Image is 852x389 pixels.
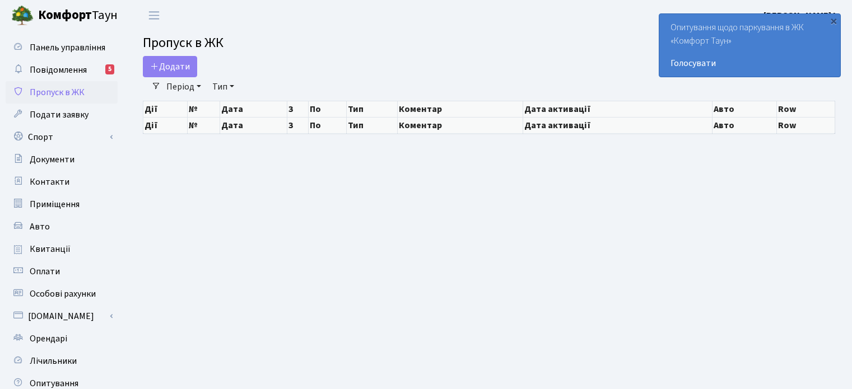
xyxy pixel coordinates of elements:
[38,6,118,25] span: Таун
[30,153,75,166] span: Документи
[143,117,188,133] th: Дії
[6,215,118,238] a: Авто
[777,101,835,117] th: Row
[30,198,80,210] span: Приміщення
[143,33,224,53] span: Пропуск в ЖК
[287,101,308,117] th: З
[220,101,287,117] th: Дата
[105,64,114,74] div: 5
[309,117,347,133] th: По
[828,15,839,26] div: ×
[6,59,118,81] a: Повідомлення5
[6,36,118,59] a: Панель управління
[6,81,118,104] a: Пропуск в ЖК
[763,10,839,22] b: [PERSON_NAME] І.
[30,221,50,233] span: Авто
[143,101,188,117] th: Дії
[30,86,85,99] span: Пропуск в ЖК
[30,265,60,278] span: Оплати
[208,77,239,96] a: Тип
[397,101,523,117] th: Коментар
[6,350,118,372] a: Лічильники
[659,14,840,77] div: Опитування щодо паркування в ЖК «Комфорт Таун»
[30,288,96,300] span: Особові рахунки
[6,327,118,350] a: Орендарі
[347,117,397,133] th: Тип
[30,109,89,121] span: Подати заявку
[30,64,87,76] span: Повідомлення
[309,101,347,117] th: По
[162,77,206,96] a: Період
[30,243,71,255] span: Квитанції
[220,117,287,133] th: Дата
[713,117,777,133] th: Авто
[397,117,523,133] th: Коментар
[140,6,168,25] button: Переключити навігацію
[6,148,118,171] a: Документи
[30,176,69,188] span: Контакти
[763,9,839,22] a: [PERSON_NAME] І.
[6,193,118,215] a: Приміщення
[30,355,77,367] span: Лічильники
[188,101,220,117] th: №
[523,101,713,117] th: Дата активації
[777,117,835,133] th: Row
[6,126,118,148] a: Спорт
[6,260,118,283] a: Оплати
[11,4,34,27] img: logo.png
[671,57,829,70] a: Голосувати
[6,238,118,260] a: Квитанції
[150,60,190,73] span: Додати
[6,104,118,126] a: Подати заявку
[287,117,308,133] th: З
[713,101,777,117] th: Авто
[6,283,118,305] a: Особові рахунки
[523,117,713,133] th: Дата активації
[30,332,67,345] span: Орендарі
[38,6,92,24] b: Комфорт
[143,56,197,77] a: Додати
[6,171,118,193] a: Контакти
[6,305,118,327] a: [DOMAIN_NAME]
[30,41,105,54] span: Панель управління
[347,101,397,117] th: Тип
[188,117,220,133] th: №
